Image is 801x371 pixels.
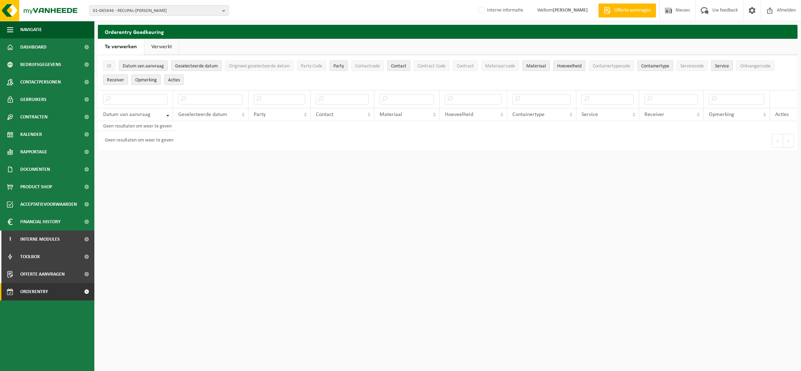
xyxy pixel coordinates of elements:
[254,112,266,117] span: Party
[20,21,42,38] span: Navigatie
[582,112,598,117] span: Service
[89,5,229,16] button: 01-065646 - RECUPAL-[PERSON_NAME]
[103,60,115,71] button: IDID: Activate to sort
[736,60,774,71] button: OntvangercodeOntvangercode: Activate to sort
[775,112,789,117] span: Acties
[553,8,588,13] strong: [PERSON_NAME]
[477,5,523,16] label: Interne informatie
[457,64,474,69] span: Contract
[387,60,410,71] button: ContactContact: Activate to sort
[144,39,179,55] a: Verwerkt
[593,64,630,69] span: Containertypecode
[557,64,582,69] span: Hoeveelheid
[103,112,151,117] span: Datum van aanvraag
[20,161,50,178] span: Documenten
[414,60,449,71] button: Contract CodeContract Code: Activate to sort
[131,74,161,85] button: OpmerkingOpmerking: Activate to sort
[526,64,546,69] span: Materiaal
[20,178,52,196] span: Product Shop
[20,108,48,126] span: Contracten
[740,64,771,69] span: Ontvangercode
[20,248,40,265] span: Toolbox
[355,64,380,69] span: Contactcode
[644,112,664,117] span: Receiver
[175,64,218,69] span: Geselecteerde datum
[168,78,180,83] span: Acties
[93,6,219,16] span: 01-065646 - RECUPAL-[PERSON_NAME]
[711,60,733,71] button: ServiceService: Activate to sort
[316,112,333,117] span: Contact
[485,64,515,69] span: Materiaal code
[380,112,402,117] span: Materiaal
[553,60,585,71] button: HoeveelheidHoeveelheid: Activate to sort
[637,60,673,71] button: ContainertypeContainertype: Activate to sort
[178,112,227,117] span: Geselecteerde datum
[330,60,348,71] button: PartyParty: Activate to sort
[119,60,168,71] button: Datum van aanvraagDatum van aanvraag: Activate to remove sorting
[351,60,384,71] button: ContactcodeContactcode: Activate to sort
[123,64,164,69] span: Datum van aanvraag
[20,126,42,143] span: Kalender
[301,64,322,69] span: Party Code
[772,134,783,148] button: Previous
[680,64,704,69] span: Servicecode
[171,60,222,71] button: Geselecteerde datumGeselecteerde datum: Activate to sort
[20,73,61,91] span: Contactpersonen
[98,121,177,131] td: Geen resultaten om weer te geven
[677,60,708,71] button: ServicecodeServicecode: Activate to sort
[20,143,47,161] span: Rapportage
[589,60,634,71] button: ContainertypecodeContainertypecode: Activate to sort
[20,283,79,300] span: Orderentry Goedkeuring
[20,91,46,108] span: Gebruikers
[107,78,124,83] span: Receiver
[20,213,60,231] span: Financial History
[229,64,290,69] span: Origineel geselecteerde datum
[418,64,446,69] span: Contract Code
[135,78,157,83] span: Opmerking
[107,64,111,69] span: ID
[709,112,734,117] span: Opmerking
[7,231,13,248] span: I
[613,7,652,14] span: Offerte aanvragen
[20,265,65,283] span: Offerte aanvragen
[297,60,326,71] button: Party CodeParty Code: Activate to sort
[391,64,406,69] span: Contact
[445,112,473,117] span: Hoeveelheid
[20,231,60,248] span: Interne modules
[333,64,344,69] span: Party
[641,64,669,69] span: Containertype
[103,74,128,85] button: ReceiverReceiver: Activate to sort
[598,3,656,17] a: Offerte aanvragen
[225,60,294,71] button: Origineel geselecteerde datumOrigineel geselecteerde datum: Activate to sort
[481,60,519,71] button: Materiaal codeMateriaal code: Activate to sort
[164,74,184,85] button: Acties
[512,112,544,117] span: Containertype
[20,38,46,56] span: Dashboard
[715,64,729,69] span: Service
[453,60,478,71] button: ContractContract: Activate to sort
[20,196,77,213] span: Acceptatievoorwaarden
[101,134,173,147] div: Geen resultaten om weer te geven
[98,39,144,55] a: Te verwerken
[20,56,61,73] span: Bedrijfsgegevens
[98,25,798,38] h2: Orderentry Goedkeuring
[522,60,550,71] button: MateriaalMateriaal: Activate to sort
[783,134,794,148] button: Next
